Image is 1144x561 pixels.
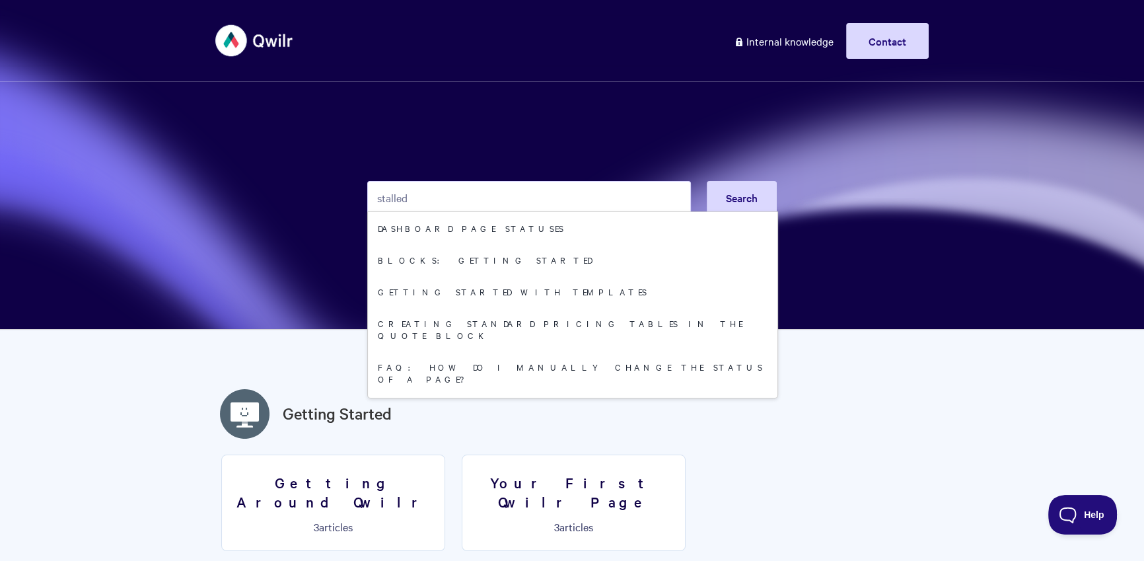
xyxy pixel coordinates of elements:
[470,521,677,533] p: articles
[368,212,777,244] a: Dashboard page statuses
[724,23,843,59] a: Internal knowledge
[215,16,294,65] img: Qwilr Help Center
[283,402,392,426] a: Getting Started
[368,351,777,394] a: FAQ: How do I manually change the status of a page?
[726,190,758,205] span: Search
[462,455,686,551] a: Your First Qwilr Page 3articles
[367,181,691,214] input: Search the knowledge base
[368,244,777,276] a: Blocks: Getting Started
[470,473,677,511] h3: Your First Qwilr Page
[1048,495,1118,535] iframe: Toggle Customer Support
[368,276,777,307] a: Getting started with Templates
[707,181,777,214] button: Search
[554,519,559,534] span: 3
[314,519,319,534] span: 3
[230,473,437,511] h3: Getting Around Qwilr
[221,455,445,551] a: Getting Around Qwilr 3articles
[230,521,437,533] p: articles
[846,23,929,59] a: Contact
[368,307,777,351] a: Creating standard pricing tables in the Quote Block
